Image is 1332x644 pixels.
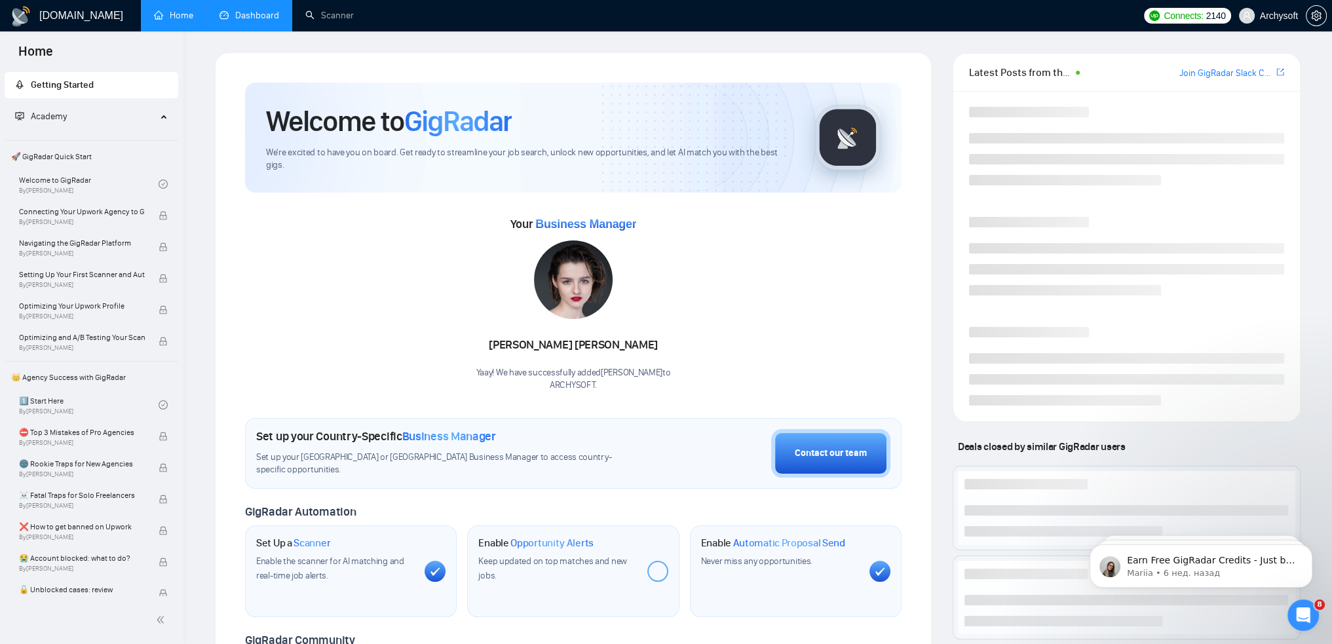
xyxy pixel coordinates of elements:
span: lock [159,337,168,346]
span: Academy [31,111,67,122]
a: Welcome to GigRadarBy[PERSON_NAME] [19,170,159,199]
span: setting [1306,10,1326,21]
span: ⛔ Top 3 Mistakes of Pro Agencies [19,426,145,439]
span: We're excited to have you on board. Get ready to streamline your job search, unlock new opportuni... [266,147,794,172]
span: user [1242,11,1251,20]
span: 🌚 Rookie Traps for New Agencies [19,457,145,470]
span: By [PERSON_NAME] [19,502,145,510]
span: 😭 Account blocked: what to do? [19,552,145,565]
span: Never miss any opportunities. [701,556,812,567]
span: check-circle [159,180,168,189]
iframe: Intercom live chat [1287,599,1319,631]
span: Navigating the GigRadar Platform [19,237,145,250]
span: By [PERSON_NAME] [19,281,145,289]
span: Business Manager [535,218,636,231]
h1: Set up your Country-Specific [256,429,496,444]
span: By [PERSON_NAME] [19,250,145,257]
span: ❌ How to get banned on Upwork [19,520,145,533]
p: Message from Mariia, sent 6 нед. назад [57,50,226,62]
iframe: Intercom notifications сообщение [1070,517,1332,609]
span: Earn Free GigRadar Credits - Just by Sharing Your Story! 💬 Want more credits for sending proposal... [57,38,226,361]
a: homeHome [154,10,193,21]
h1: Enable [478,537,594,550]
span: Enable the scanner for AI matching and real-time job alerts. [256,556,404,581]
span: By [PERSON_NAME] [19,565,145,573]
div: Yaay! We have successfully added [PERSON_NAME] to [476,367,671,392]
span: By [PERSON_NAME] [19,533,145,541]
span: By [PERSON_NAME] [19,470,145,478]
img: upwork-logo.png [1149,10,1160,21]
span: lock [159,274,168,283]
span: 👑 Agency Success with GigRadar [6,364,177,390]
div: [PERSON_NAME] [PERSON_NAME] [476,334,671,356]
span: lock [159,432,168,441]
span: Business Manager [402,429,496,444]
span: Home [8,42,64,69]
span: GigRadar [404,104,512,139]
p: ARCHYSOFT . [476,379,671,392]
span: check-circle [159,400,168,409]
span: GigRadar Automation [245,504,356,519]
span: Connecting Your Upwork Agency to GigRadar [19,205,145,218]
span: lock [159,589,168,598]
span: double-left [156,613,169,626]
span: Your [510,217,637,231]
span: Optimizing Your Upwork Profile [19,299,145,313]
span: lock [159,305,168,314]
a: setting [1306,10,1327,21]
span: Scanner [294,537,330,550]
img: logo [10,6,31,27]
span: Deals closed by similar GigRadar users [953,435,1130,458]
span: Academy [15,111,67,122]
span: By [PERSON_NAME] [19,344,145,352]
span: lock [159,211,168,220]
span: By [PERSON_NAME] [19,313,145,320]
span: lock [159,495,168,504]
span: ☠️ Fatal Traps for Solo Freelancers [19,489,145,502]
span: 8 [1314,599,1325,610]
span: lock [159,242,168,252]
span: lock [159,526,168,535]
a: dashboardDashboard [219,10,279,21]
span: Connects: [1164,9,1203,23]
a: export [1276,66,1284,79]
span: Optimizing and A/B Testing Your Scanner for Better Results [19,331,145,344]
span: fund-projection-screen [15,111,24,121]
span: rocket [15,80,24,89]
a: searchScanner [305,10,354,21]
span: 🚀 GigRadar Quick Start [6,143,177,170]
span: Setting Up Your First Scanner and Auto-Bidder [19,268,145,281]
span: lock [159,463,168,472]
span: lock [159,558,168,567]
span: 2140 [1206,9,1226,23]
span: Latest Posts from the GigRadar Community [969,64,1072,81]
h1: Set Up a [256,537,330,550]
span: Automatic Proposal Send [733,537,845,550]
img: gigradar-logo.png [815,105,881,170]
a: 1️⃣ Start HereBy[PERSON_NAME] [19,390,159,419]
li: Getting Started [5,72,178,98]
h1: Enable [701,537,845,550]
span: 🔓 Unblocked cases: review [19,583,145,596]
span: By [PERSON_NAME] [19,439,145,447]
div: Contact our team [795,446,867,461]
img: 1706120425280-multi-189.jpg [534,240,613,319]
h1: Welcome to [266,104,512,139]
button: setting [1306,5,1327,26]
span: Opportunity Alerts [510,537,594,550]
button: Contact our team [771,429,890,478]
span: By [PERSON_NAME] [19,218,145,226]
span: export [1276,67,1284,77]
span: Getting Started [31,79,94,90]
span: Set up your [GEOGRAPHIC_DATA] or [GEOGRAPHIC_DATA] Business Manager to access country-specific op... [256,451,637,476]
span: Keep updated on top matches and new jobs. [478,556,627,581]
a: Join GigRadar Slack Community [1179,66,1274,81]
